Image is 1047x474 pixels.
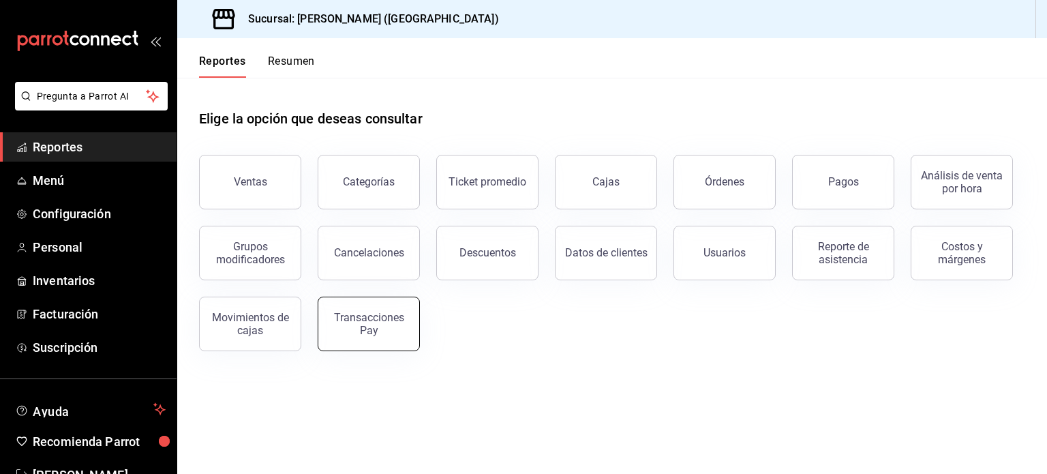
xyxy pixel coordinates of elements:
[318,155,420,209] button: Categorías
[268,55,315,78] button: Resumen
[199,108,423,129] h1: Elige la opción que deseas consultar
[334,246,404,259] div: Cancelaciones
[449,175,526,188] div: Ticket promedio
[555,226,657,280] button: Datos de clientes
[673,226,776,280] button: Usuarios
[199,226,301,280] button: Grupos modificadores
[318,226,420,280] button: Cancelaciones
[208,311,292,337] div: Movimientos de cajas
[318,297,420,351] button: Transacciones Pay
[703,246,746,259] div: Usuarios
[436,226,538,280] button: Descuentos
[150,35,161,46] button: open_drawer_menu
[792,226,894,280] button: Reporte de asistencia
[920,169,1004,195] div: Análisis de venta por hora
[565,246,648,259] div: Datos de clientes
[33,171,166,190] span: Menú
[10,99,168,113] a: Pregunta a Parrot AI
[37,89,147,104] span: Pregunta a Parrot AI
[33,305,166,323] span: Facturación
[33,338,166,357] span: Suscripción
[234,175,267,188] div: Ventas
[15,82,168,110] button: Pregunta a Parrot AI
[911,155,1013,209] button: Análisis de venta por hora
[208,240,292,266] div: Grupos modificadores
[33,432,166,451] span: Recomienda Parrot
[911,226,1013,280] button: Costos y márgenes
[199,55,246,78] button: Reportes
[199,55,315,78] div: navigation tabs
[555,155,657,209] button: Cajas
[33,401,148,417] span: Ayuda
[199,155,301,209] button: Ventas
[33,205,166,223] span: Configuración
[705,175,744,188] div: Órdenes
[237,11,499,27] h3: Sucursal: [PERSON_NAME] ([GEOGRAPHIC_DATA])
[436,155,538,209] button: Ticket promedio
[801,240,885,266] div: Reporte de asistencia
[343,175,395,188] div: Categorías
[792,155,894,209] button: Pagos
[828,175,859,188] div: Pagos
[459,246,516,259] div: Descuentos
[920,240,1004,266] div: Costos y márgenes
[327,311,411,337] div: Transacciones Pay
[199,297,301,351] button: Movimientos de cajas
[33,238,166,256] span: Personal
[33,271,166,290] span: Inventarios
[33,138,166,156] span: Reportes
[592,175,620,188] div: Cajas
[673,155,776,209] button: Órdenes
